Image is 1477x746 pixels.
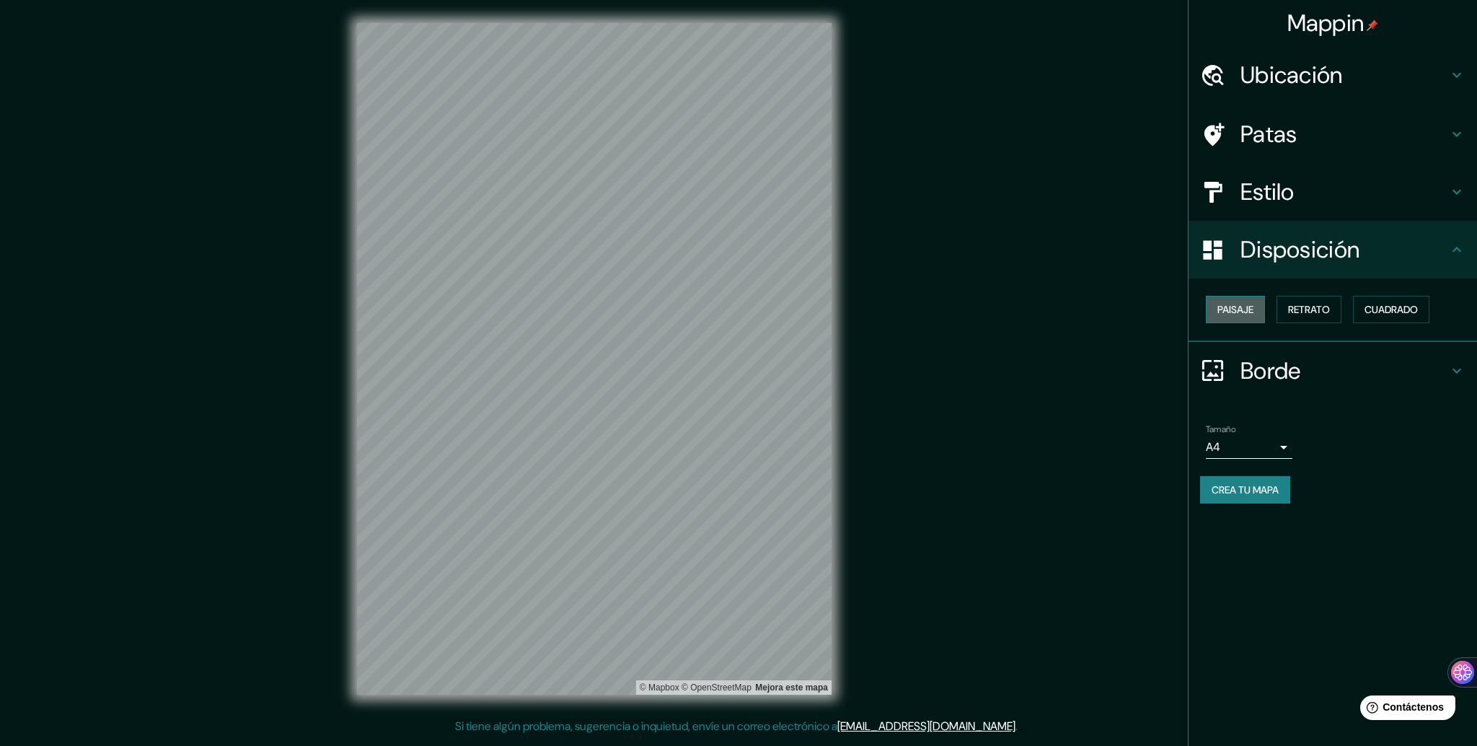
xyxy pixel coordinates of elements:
div: Ubicación [1189,46,1477,104]
div: A4 [1206,436,1292,459]
font: Borde [1240,356,1301,386]
font: Mappin [1287,8,1364,38]
font: Estilo [1240,177,1295,207]
font: A4 [1206,439,1220,455]
a: Map feedback [755,683,828,693]
div: Estilo [1189,163,1477,221]
font: © Mapbox [640,683,679,693]
font: . [1018,718,1020,734]
div: Borde [1189,342,1477,400]
font: Si tiene algún problema, sugerencia o inquietud, envíe un correo electrónico a [455,719,837,734]
font: Tamaño [1206,424,1235,435]
font: Mejora este mapa [755,683,828,693]
button: Retrato [1277,296,1341,323]
font: . [1020,718,1023,734]
canvas: Mapa [357,23,832,695]
button: Crea tu mapa [1200,476,1290,504]
font: . [1015,719,1018,734]
font: © OpenStreetMap [682,683,751,693]
font: Disposición [1240,234,1359,265]
a: Mapbox [640,683,679,693]
button: Paisaje [1206,296,1265,323]
iframe: Lanzador de widgets de ayuda [1349,690,1461,730]
div: Disposición [1189,221,1477,278]
div: Patas [1189,105,1477,163]
font: Paisaje [1217,303,1253,316]
img: pin-icon.png [1367,19,1378,31]
font: Cuadrado [1364,303,1418,316]
font: Patas [1240,119,1297,149]
a: [EMAIL_ADDRESS][DOMAIN_NAME] [837,719,1015,734]
font: Crea tu mapa [1212,483,1279,496]
a: Mapa de calles abierto [682,683,751,693]
font: Retrato [1288,303,1330,316]
button: Cuadrado [1353,296,1429,323]
font: Ubicación [1240,60,1343,90]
